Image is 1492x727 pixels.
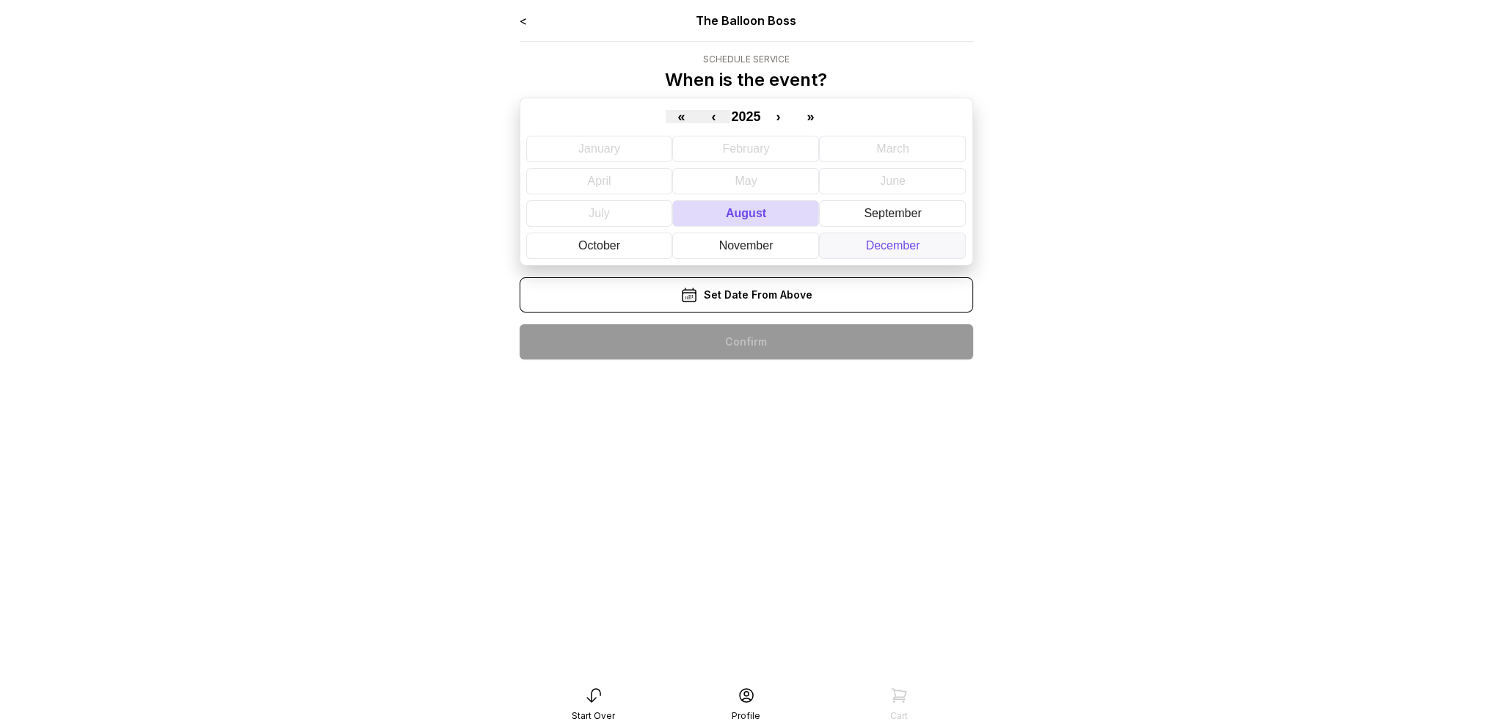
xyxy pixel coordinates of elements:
div: The Balloon Boss [610,12,882,29]
abbr: February 2025 [722,142,769,155]
abbr: March 2025 [876,142,909,155]
abbr: April 2025 [587,175,611,187]
div: Cart [890,710,908,722]
button: January 2025 [526,136,673,162]
button: July 2025 [526,200,673,227]
div: Start Over [572,710,615,722]
div: Profile [732,710,760,722]
abbr: May 2025 [735,175,757,187]
button: November 2025 [672,233,819,259]
abbr: July 2025 [589,207,609,219]
a: < [520,13,527,28]
abbr: August 2025 [726,207,766,219]
span: 2025 [731,109,760,124]
abbr: September 2025 [864,207,921,219]
button: October 2025 [526,233,673,259]
button: August 2025 [672,200,819,227]
button: May 2025 [672,168,819,194]
button: 2025 [730,110,763,123]
abbr: June 2025 [880,175,906,187]
abbr: October 2025 [578,239,620,252]
button: April 2025 [526,168,673,194]
button: › [763,110,795,123]
button: June 2025 [819,168,966,194]
button: September 2025 [819,200,966,227]
div: Set Date From Above [520,277,973,313]
button: March 2025 [819,136,966,162]
button: « [666,110,698,123]
button: » [795,110,827,123]
button: February 2025 [672,136,819,162]
abbr: November 2025 [719,239,774,252]
div: Schedule Service [665,54,827,65]
button: December 2025 [819,233,966,259]
abbr: December 2025 [866,239,920,252]
button: ‹ [698,110,730,123]
p: When is the event? [665,68,827,92]
abbr: January 2025 [578,142,620,155]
